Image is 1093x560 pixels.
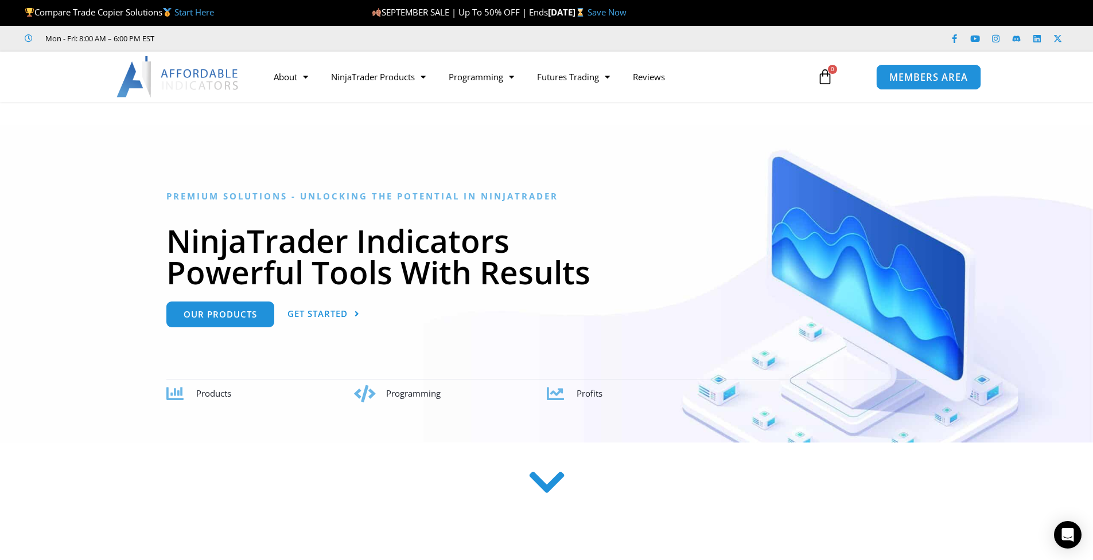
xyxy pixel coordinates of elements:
[876,64,981,89] a: MEMBERS AREA
[184,310,257,319] span: Our Products
[320,64,437,90] a: NinjaTrader Products
[287,310,348,318] span: Get Started
[576,8,585,17] img: ⌛
[116,56,240,97] img: LogoAI
[386,387,441,399] span: Programming
[262,64,804,90] nav: Menu
[800,60,850,93] a: 0
[526,64,621,90] a: Futures Trading
[437,64,526,90] a: Programming
[287,301,360,327] a: Get Started
[548,6,588,18] strong: [DATE]
[174,6,214,18] a: Start Here
[372,8,381,17] img: 🍂
[166,225,927,288] h1: NinjaTrader Indicators Powerful Tools With Results
[166,191,927,202] h6: Premium Solutions - Unlocking the Potential in NinjaTrader
[262,64,320,90] a: About
[163,8,172,17] img: 🥇
[588,6,627,18] a: Save Now
[42,32,154,45] span: Mon - Fri: 8:00 AM – 6:00 PM EST
[25,6,214,18] span: Compare Trade Copier Solutions
[166,301,274,327] a: Our Products
[372,6,548,18] span: SEPTEMBER SALE | Up To 50% OFF | Ends
[889,72,968,82] span: MEMBERS AREA
[196,387,231,399] span: Products
[25,8,34,17] img: 🏆
[621,64,676,90] a: Reviews
[1054,521,1082,549] div: Open Intercom Messenger
[828,65,837,74] span: 0
[577,387,602,399] span: Profits
[170,33,343,44] iframe: Customer reviews powered by Trustpilot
